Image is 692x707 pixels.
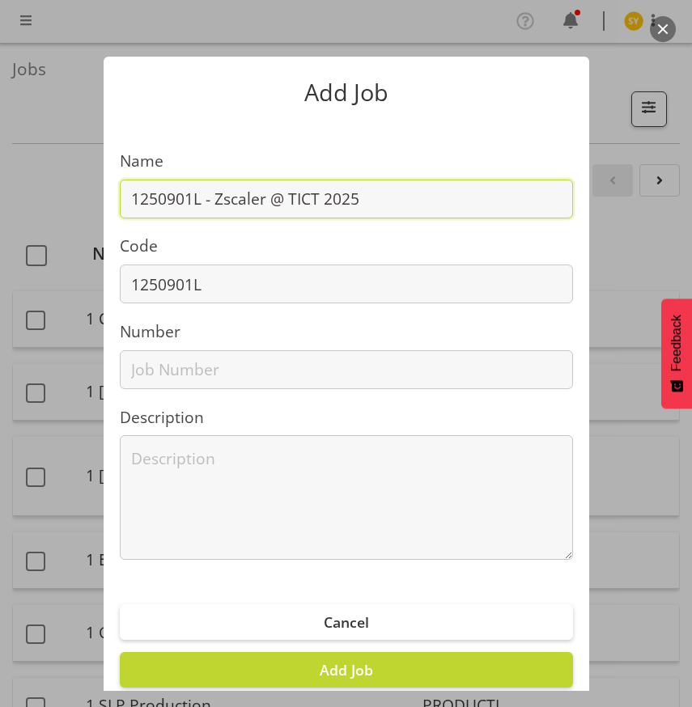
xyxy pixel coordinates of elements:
label: Number [120,320,573,344]
span: Feedback [669,315,684,371]
p: Add Job [120,81,573,104]
input: Job Name [120,180,573,218]
span: Cancel [324,612,369,632]
label: Description [120,406,573,430]
label: Name [120,150,573,173]
button: Add Job [120,652,573,688]
button: Cancel [120,604,573,640]
span: Add Job [320,660,373,679]
input: Job Code [120,265,573,303]
label: Code [120,235,573,258]
input: Job Number [120,350,573,389]
button: Feedback - Show survey [661,298,692,409]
